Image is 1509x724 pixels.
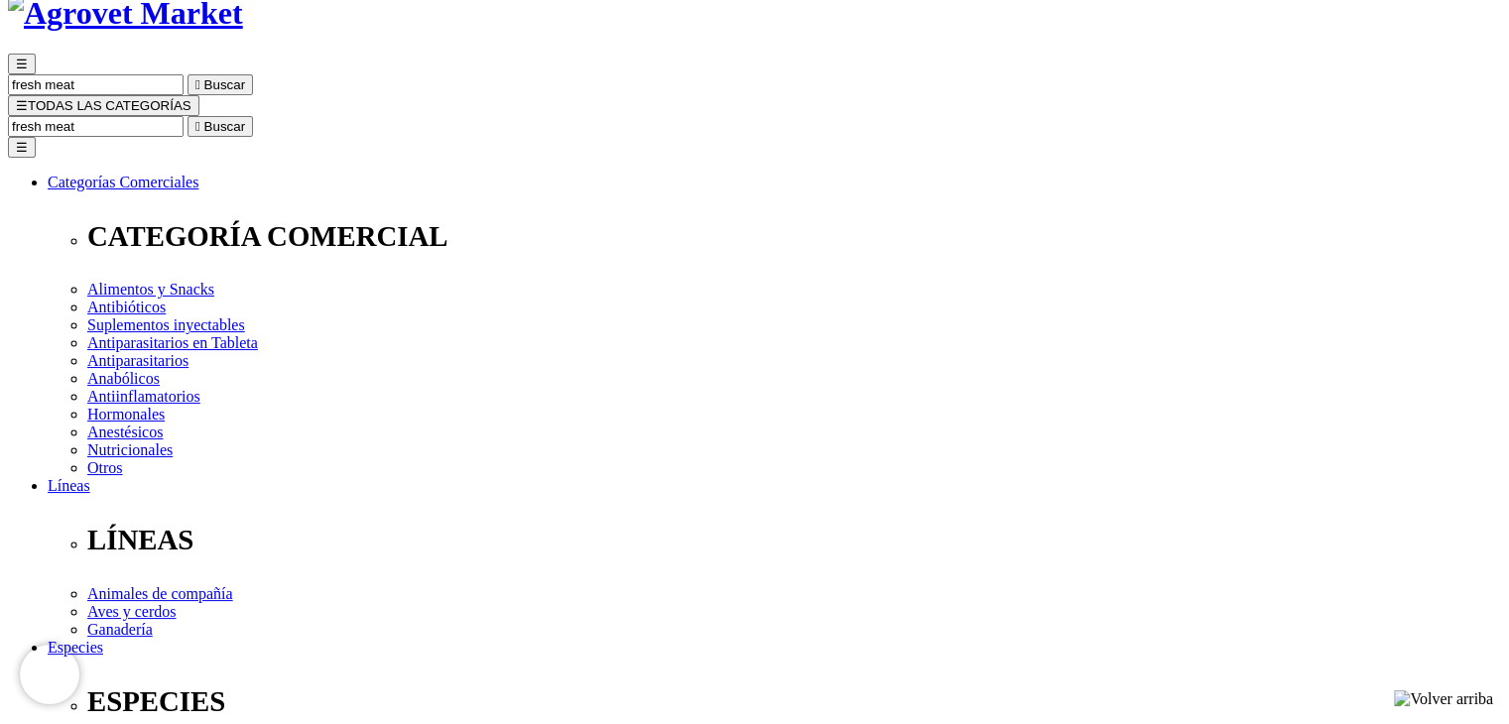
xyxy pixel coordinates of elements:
[16,98,28,113] span: ☰
[87,524,1501,556] p: LÍNEAS
[87,388,200,405] a: Antiinflamatorios
[87,441,173,458] a: Nutricionales
[87,299,166,315] a: Antibióticos
[8,54,36,74] button: ☰
[8,95,199,116] button: ☰TODAS LAS CATEGORÍAS
[87,316,245,333] a: Suplementos inyectables
[48,174,198,190] a: Categorías Comerciales
[87,459,123,476] a: Otros
[87,281,214,298] a: Alimentos y Snacks
[87,685,1501,718] p: ESPECIES
[87,585,233,602] a: Animales de compañía
[188,116,253,137] button:  Buscar
[48,477,90,494] a: Líneas
[87,621,153,638] a: Ganadería
[8,74,184,95] input: Buscar
[195,77,200,92] i: 
[188,74,253,95] button:  Buscar
[87,334,258,351] a: Antiparasitarios en Tableta
[16,57,28,71] span: ☰
[8,116,184,137] input: Buscar
[87,406,165,422] a: Hormonales
[204,77,245,92] span: Buscar
[87,220,1501,253] p: CATEGORÍA COMERCIAL
[87,423,163,440] a: Anestésicos
[8,137,36,158] button: ☰
[1394,690,1493,708] img: Volver arriba
[48,639,103,656] a: Especies
[20,645,79,704] iframe: Brevo live chat
[87,352,189,369] a: Antiparasitarios
[195,119,200,134] i: 
[87,603,176,620] a: Aves y cerdos
[204,119,245,134] span: Buscar
[87,370,160,387] a: Anabólicos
